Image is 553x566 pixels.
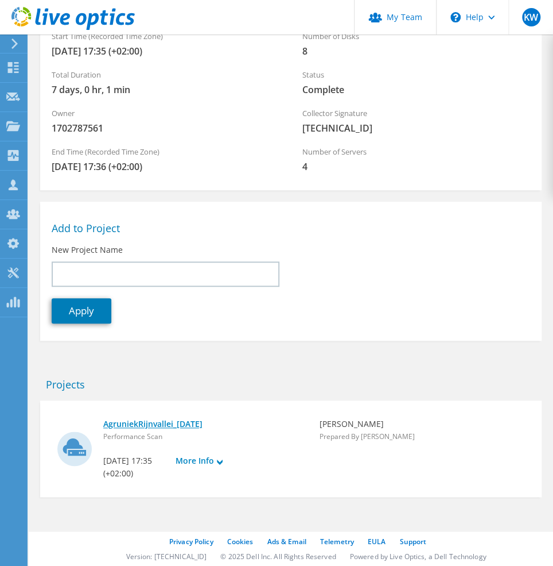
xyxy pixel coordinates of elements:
span: Prepared By [PERSON_NAME] [320,432,415,441]
span: 1702787561 [52,122,279,134]
b: [DATE] 17:35 (+02:00) [103,455,164,480]
label: Owner [52,107,279,119]
b: [PERSON_NAME] [320,418,524,430]
span: 7 days, 0 hr, 1 min [52,83,279,96]
span: 4 [302,160,530,173]
span: Performance Scan [103,432,162,441]
span: [DATE] 17:35 (+02:00) [52,45,279,57]
span: 8 [302,45,530,57]
label: Number of Servers [302,146,530,157]
span: Complete [302,83,530,96]
li: Powered by Live Optics, a Dell Technology [350,552,486,561]
a: Support [399,537,426,546]
h2: Projects [46,378,536,391]
a: Privacy Policy [169,537,213,546]
a: Cookies [227,537,254,546]
h2: Add to Project [52,222,530,234]
a: EULA [368,537,385,546]
label: Status [302,69,530,80]
a: More Info [176,455,236,467]
label: Number of Disks [302,30,530,42]
span: [TECHNICAL_ID] [302,122,530,134]
li: © 2025 Dell Inc. All Rights Reserved [220,552,336,561]
a: Telemetry [320,537,354,546]
span: [DATE] 17:36 (+02:00) [52,160,279,173]
li: Version: [TECHNICAL_ID] [126,552,207,561]
label: End Time (Recorded Time Zone) [52,146,279,157]
span: KW [522,8,540,26]
label: Start Time (Recorded Time Zone) [52,30,279,42]
a: Apply [52,298,111,324]
label: New Project Name [52,244,123,256]
label: Collector Signature [302,107,530,119]
svg: \n [450,12,461,22]
a: AgruniekRijnvallei_[DATE] [103,418,308,430]
a: Ads & Email [267,537,306,546]
label: Total Duration [52,69,279,80]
